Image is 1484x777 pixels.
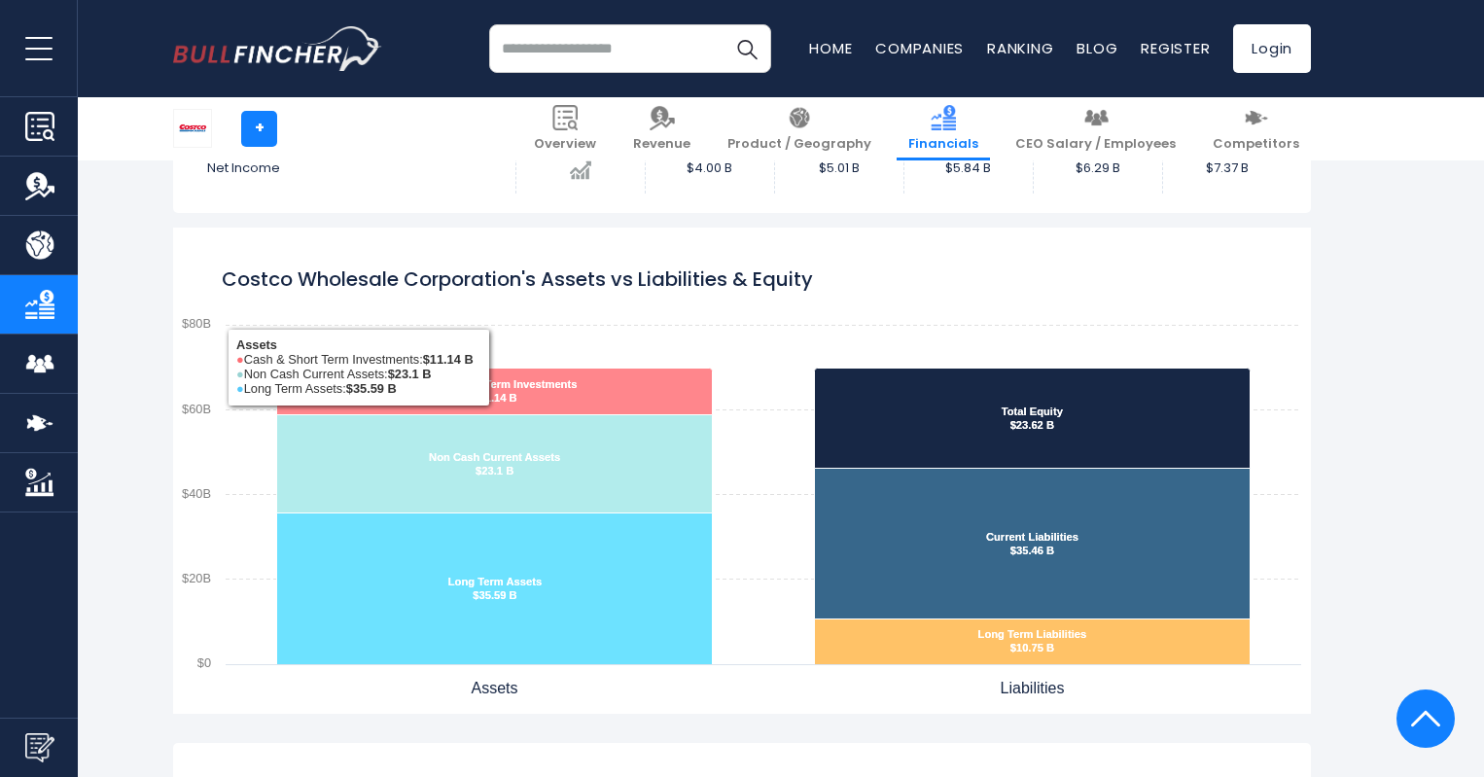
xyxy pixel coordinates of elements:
[1201,97,1311,160] a: Competitors
[241,111,277,147] a: +
[621,97,702,160] a: Revenue
[182,571,211,585] text: $20B
[173,26,382,71] img: bullfincher logo
[897,97,990,160] a: Financials
[174,110,211,147] img: COST logo
[207,159,280,177] span: Net Income
[727,136,871,153] span: Product / Geography
[978,628,1087,653] text: Long Term Liabilities $10.75 B
[534,136,596,153] span: Overview
[903,144,1033,194] td: $5.84 B
[908,136,978,153] span: Financials
[1015,136,1176,153] span: CEO Salary / Employees
[182,402,211,416] text: $60B
[429,451,560,477] text: Non Cash Current Assets $23.1 B
[716,97,883,160] a: Product / Geography
[1213,136,1299,153] span: Competitors
[1233,24,1311,73] a: Login
[809,38,852,58] a: Home
[774,144,903,194] td: $5.01 B
[173,228,1311,714] svg: Costco Wholesale Corporation's Assets vs Liabilities & Equity
[1162,144,1291,194] td: $7.37 B
[1077,38,1117,58] a: Blog
[986,531,1078,556] text: Current Liabilities $35.46 B
[182,486,211,501] text: $40B
[723,24,771,73] button: Search
[1002,406,1064,431] text: Total Equity $23.62 B
[182,316,211,331] text: $80B
[987,38,1053,58] a: Ranking
[1001,680,1065,696] text: Liabilities
[522,97,608,160] a: Overview
[1141,38,1210,58] a: Register
[645,144,774,194] td: $4.00 B
[1033,144,1162,194] td: $6.29 B
[875,38,964,58] a: Companies
[471,680,517,696] text: Assets
[197,655,211,670] text: $0
[173,26,382,71] a: Go to homepage
[633,136,690,153] span: Revenue
[413,378,578,404] text: Cash & Short Term Investments $11.14 B
[1004,97,1187,160] a: CEO Salary / Employees
[222,265,813,293] tspan: Costco Wholesale Corporation's Assets vs Liabilities & Equity
[448,576,542,601] text: Long Term Assets $35.59 B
